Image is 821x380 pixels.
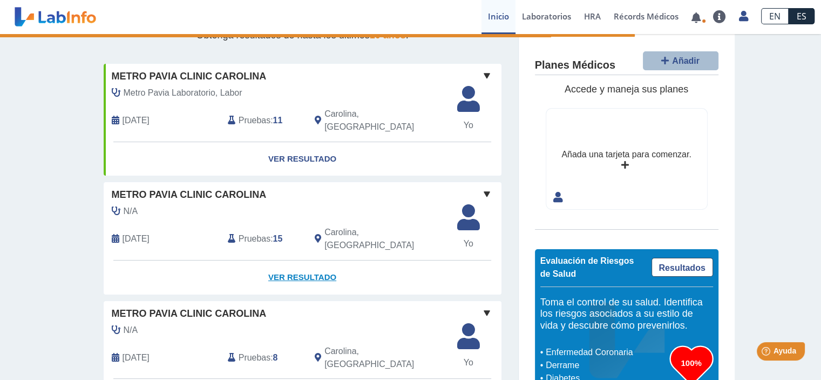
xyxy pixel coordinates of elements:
span: Metro Pavia Laboratorio, Labor [124,86,242,99]
a: ES [789,8,815,24]
span: HRA [584,11,601,22]
span: Obtenga resultados de hasta los últimos . [196,30,408,41]
span: Carolina, PR [324,108,444,134]
a: Resultados [652,258,713,277]
span: Pruebas [239,114,270,127]
span: Pruebas [239,351,270,364]
span: Añadir [672,56,700,65]
h3: 100% [670,356,713,370]
li: Enfermedad Coronaria [543,346,670,359]
div: : [220,345,307,371]
span: Metro Pavia Clinic Carolina [112,69,267,84]
span: N/A [124,324,138,337]
div: : [220,108,307,134]
h5: Toma el control de su salud. Identifica los riesgos asociados a su estilo de vida y descubre cómo... [540,297,713,332]
b: 8 [273,353,278,362]
div: Añada una tarjeta para comenzar. [561,148,691,161]
span: 10 años [370,30,406,41]
span: Carolina, PR [324,226,444,252]
span: Metro Pavia Clinic Carolina [112,188,267,202]
iframe: Help widget launcher [725,338,809,368]
b: 15 [273,234,283,243]
span: Carolina, PR [324,345,444,371]
li: Derrame [543,359,670,372]
a: Ver Resultado [104,142,501,176]
span: Accede y maneja sus planes [565,84,688,95]
span: 2025-09-03 [123,232,150,245]
span: Yo [451,237,486,250]
span: N/A [124,205,138,218]
h4: Planes Médicos [535,59,615,72]
span: Metro Pavia Clinic Carolina [112,306,267,321]
button: Añadir [643,51,718,70]
span: Pruebas [239,232,270,245]
span: 2025-08-20 [123,351,150,364]
span: Yo [451,119,486,132]
a: EN [761,8,789,24]
span: 2025-09-02 [123,114,150,127]
span: Yo [451,356,486,369]
div: : [220,226,307,252]
span: Evaluación de Riesgos de Salud [540,256,634,278]
b: 11 [273,116,283,125]
a: Ver Resultado [104,261,501,295]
